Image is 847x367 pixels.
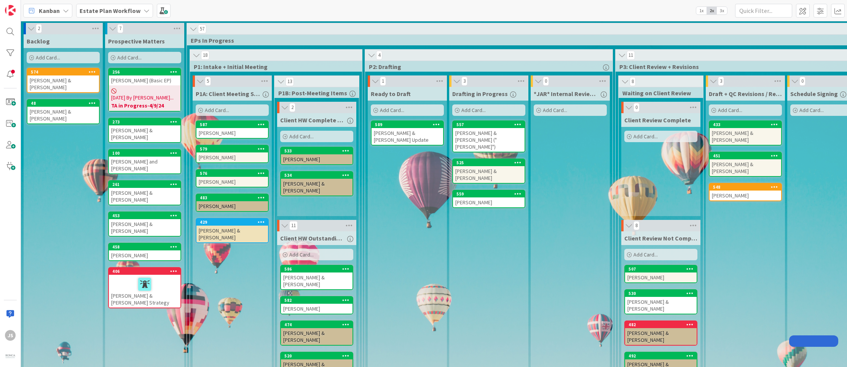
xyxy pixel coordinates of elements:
[375,122,443,127] div: 589
[453,191,525,197] div: 559
[112,69,180,75] div: 256
[624,321,697,346] a: 482[PERSON_NAME] & [PERSON_NAME]
[80,7,140,14] b: Estate Plan Workflow
[196,121,268,128] div: 587
[281,266,353,272] div: 586
[380,107,404,114] span: Add Card...
[280,234,345,242] span: Client HW Outstanding - Pre-Drafting Checklist
[710,121,781,145] div: 433[PERSON_NAME] & [PERSON_NAME]
[624,234,697,242] span: Client Review Not Complete
[456,191,525,197] div: 559
[735,4,792,18] input: Quick Filter...
[196,201,268,211] div: [PERSON_NAME]
[112,244,180,250] div: 458
[543,77,549,86] span: 0
[109,188,180,205] div: [PERSON_NAME] & [PERSON_NAME]
[27,99,100,124] a: 48[PERSON_NAME] & [PERSON_NAME]
[625,353,697,359] div: 492
[289,133,314,140] span: Add Card...
[453,121,525,128] div: 557
[625,272,697,282] div: [PERSON_NAME]
[709,90,782,98] span: Draft + QC Revisions / Review Mtg
[710,152,781,176] div: 451[PERSON_NAME] & [PERSON_NAME]
[27,37,50,45] span: Backlog
[112,151,180,156] div: 100
[27,107,99,123] div: [PERSON_NAME] & [PERSON_NAME]
[109,212,180,236] div: 453[PERSON_NAME] & [PERSON_NAME]
[710,152,781,159] div: 451
[196,218,269,243] a: 429[PERSON_NAME] & [PERSON_NAME]
[717,7,727,14] span: 3x
[109,157,180,173] div: [PERSON_NAME] and [PERSON_NAME]
[461,77,467,86] span: 3
[622,89,694,97] span: Waiting on Client Review
[109,275,180,308] div: [PERSON_NAME] & [PERSON_NAME] Strategy
[109,150,180,157] div: 100
[625,297,697,314] div: [PERSON_NAME] & [PERSON_NAME]
[372,128,443,145] div: [PERSON_NAME] & [PERSON_NAME] Update
[624,265,697,283] a: 507[PERSON_NAME]
[281,297,353,304] div: 582
[196,146,268,162] div: 579[PERSON_NAME]
[289,221,298,230] span: 11
[625,290,697,297] div: 530
[27,68,100,93] a: 574[PERSON_NAME] & [PERSON_NAME]
[284,298,353,303] div: 582
[713,122,781,127] div: 433
[799,77,806,86] span: 0
[628,266,697,272] div: 507
[278,89,349,97] span: P1B: Post-Meeting Items
[112,269,180,274] div: 406
[196,226,268,242] div: [PERSON_NAME] & [PERSON_NAME]
[281,272,353,289] div: [PERSON_NAME] & [PERSON_NAME]
[710,191,781,200] div: [PERSON_NAME]
[710,184,781,191] div: 548
[280,171,353,196] a: 534[PERSON_NAME] & [PERSON_NAME]
[108,267,181,308] a: 406[PERSON_NAME] & [PERSON_NAME] Strategy
[281,154,353,164] div: [PERSON_NAME]
[109,244,180,260] div: 458[PERSON_NAME]
[453,128,525,152] div: [PERSON_NAME] & [PERSON_NAME] ("[PERSON_NAME]")
[280,147,353,165] a: 533[PERSON_NAME]
[696,7,707,14] span: 1x
[452,159,525,184] a: 525[PERSON_NAME] & [PERSON_NAME]
[369,63,603,71] span: P2: Drafting
[284,353,353,359] div: 520
[461,107,486,114] span: Add Card...
[205,107,229,114] span: Add Card...
[281,147,353,164] div: 533[PERSON_NAME]
[198,24,206,34] span: 57
[27,100,99,123] div: 48[PERSON_NAME] & [PERSON_NAME]
[456,160,525,165] div: 525
[108,180,181,205] a: 261[PERSON_NAME] & [PERSON_NAME]
[713,153,781,159] div: 451
[109,119,180,142] div: 273[PERSON_NAME] & [PERSON_NAME]
[628,353,697,359] div: 492
[196,121,268,138] div: 587[PERSON_NAME]
[281,147,353,154] div: 533
[627,51,635,60] span: 11
[453,159,525,166] div: 525
[625,321,697,345] div: 482[PERSON_NAME] & [PERSON_NAME]
[452,190,525,208] a: 559[PERSON_NAME]
[453,191,525,207] div: 559[PERSON_NAME]
[109,119,180,125] div: 273
[625,266,697,272] div: 507
[281,179,353,196] div: [PERSON_NAME] & [PERSON_NAME]
[109,244,180,250] div: 458
[284,148,353,154] div: 533
[196,90,260,98] span: P1A: Client Meeting Scheduled
[108,68,181,112] a: 256[PERSON_NAME] (Basic EP)[DATE] By [PERSON_NAME]...TA in Progress-4/9/24
[371,120,444,146] a: 589[PERSON_NAME] & [PERSON_NAME] Update
[200,146,268,152] div: 579
[201,51,209,60] span: 18
[284,322,353,327] div: 474
[281,297,353,314] div: 582[PERSON_NAME]
[280,321,353,346] a: 474[PERSON_NAME] & [PERSON_NAME]
[284,266,353,272] div: 586
[633,221,640,230] span: 8
[196,120,269,139] a: 587[PERSON_NAME]
[109,212,180,219] div: 453
[281,266,353,289] div: 586[PERSON_NAME] & [PERSON_NAME]
[196,219,268,226] div: 429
